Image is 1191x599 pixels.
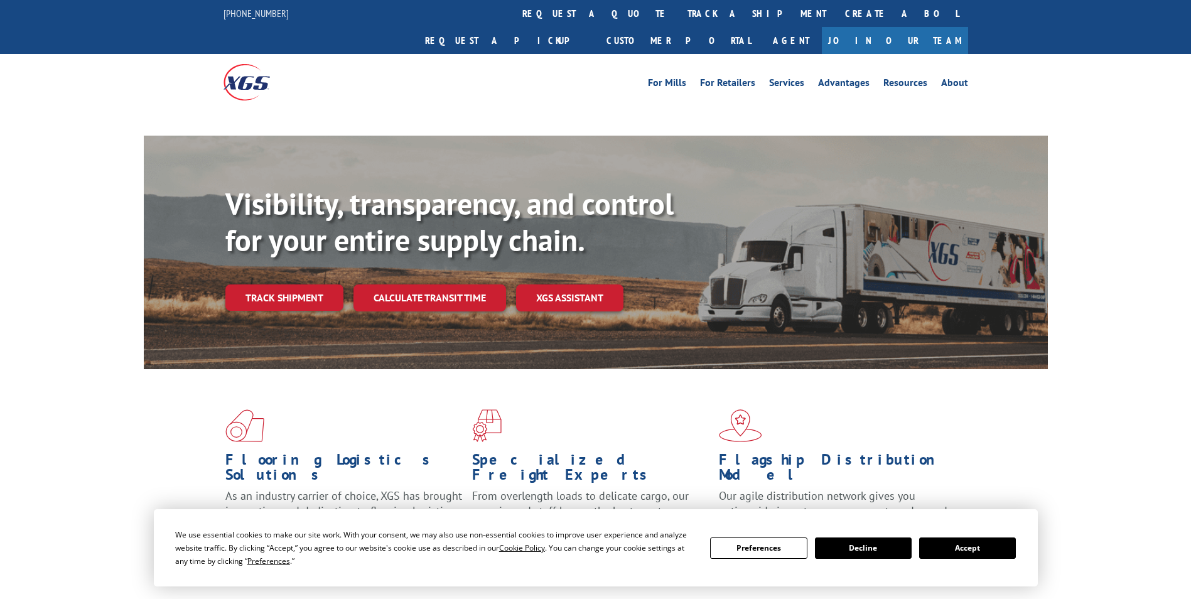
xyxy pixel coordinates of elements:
span: Preferences [247,556,290,566]
b: Visibility, transparency, and control for your entire supply chain. [225,184,674,259]
div: Cookie Consent Prompt [154,509,1038,586]
img: xgs-icon-total-supply-chain-intelligence-red [225,409,264,442]
a: XGS ASSISTANT [516,284,623,311]
a: [PHONE_NUMBER] [224,7,289,19]
a: For Mills [648,78,686,92]
img: xgs-icon-flagship-distribution-model-red [719,409,762,442]
a: Advantages [818,78,870,92]
a: Agent [760,27,822,54]
a: Track shipment [225,284,343,311]
h1: Flagship Distribution Model [719,452,956,488]
button: Accept [919,537,1016,559]
a: About [941,78,968,92]
a: Services [769,78,804,92]
a: Resources [883,78,927,92]
button: Decline [815,537,912,559]
span: Cookie Policy [499,542,545,553]
a: Calculate transit time [353,284,506,311]
span: Our agile distribution network gives you nationwide inventory management on demand. [719,488,950,518]
button: Preferences [710,537,807,559]
span: As an industry carrier of choice, XGS has brought innovation and dedication to flooring logistics... [225,488,462,533]
a: Join Our Team [822,27,968,54]
div: We use essential cookies to make our site work. With your consent, we may also use non-essential ... [175,528,695,568]
h1: Specialized Freight Experts [472,452,709,488]
a: For Retailers [700,78,755,92]
p: From overlength loads to delicate cargo, our experienced staff knows the best way to move your fr... [472,488,709,544]
h1: Flooring Logistics Solutions [225,452,463,488]
img: xgs-icon-focused-on-flooring-red [472,409,502,442]
a: Request a pickup [416,27,597,54]
a: Customer Portal [597,27,760,54]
